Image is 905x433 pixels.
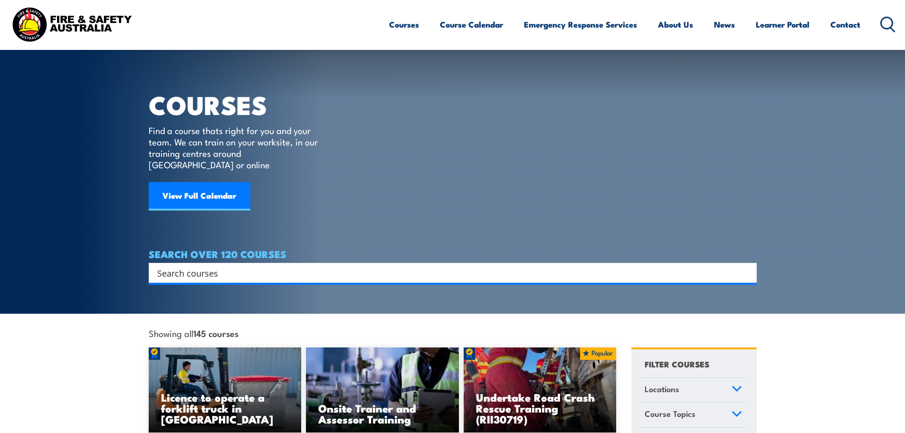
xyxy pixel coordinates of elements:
[464,347,617,433] a: Undertake Road Crash Rescue Training (RII30719)
[464,347,617,433] img: Road Crash Rescue Training
[306,347,459,433] img: Safety For Leaders
[149,93,332,115] h1: COURSES
[159,266,738,279] form: Search form
[149,249,757,259] h4: SEARCH OVER 120 COURSES
[640,403,746,427] a: Course Topics
[645,383,679,395] span: Locations
[476,392,604,424] h3: Undertake Road Crash Rescue Training (RII30719)
[714,12,735,37] a: News
[440,12,503,37] a: Course Calendar
[161,392,289,424] h3: Licence to operate a forklift truck in [GEOGRAPHIC_DATA]
[756,12,810,37] a: Learner Portal
[389,12,419,37] a: Courses
[193,327,238,339] strong: 145 courses
[157,266,736,280] input: Search input
[524,12,637,37] a: Emergency Response Services
[645,407,695,420] span: Course Topics
[318,403,447,424] h3: Onsite Trainer and Assessor Training
[306,347,459,433] a: Onsite Trainer and Assessor Training
[645,357,709,370] h4: FILTER COURSES
[149,328,238,338] span: Showing all
[640,378,746,403] a: Locations
[740,266,753,279] button: Search magnifier button
[149,182,250,211] a: View Full Calendar
[149,125,322,170] p: Find a course thats right for you and your team. We can train on your worksite, in our training c...
[149,347,302,433] img: Licence to operate a forklift truck Training
[658,12,693,37] a: About Us
[830,12,860,37] a: Contact
[149,347,302,433] a: Licence to operate a forklift truck in [GEOGRAPHIC_DATA]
